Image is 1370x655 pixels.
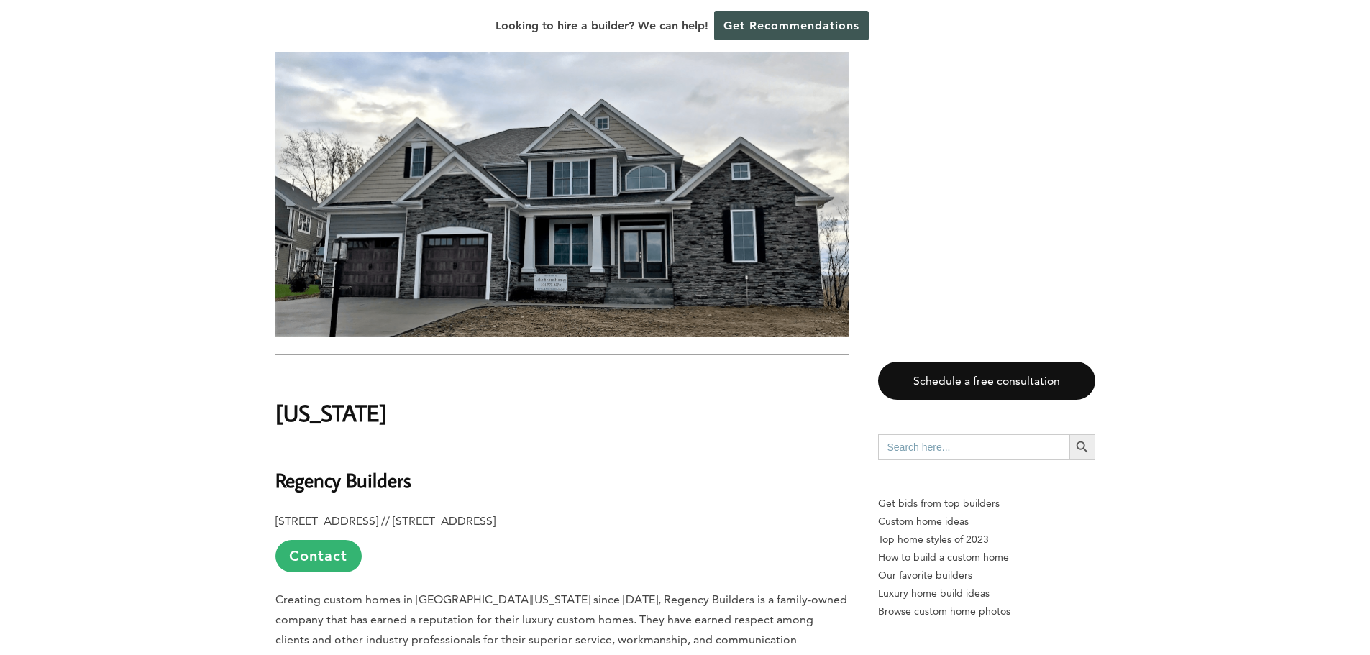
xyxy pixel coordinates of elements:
[878,531,1095,549] a: Top home styles of 2023
[878,513,1095,531] a: Custom home ideas
[878,434,1069,460] input: Search here...
[878,585,1095,603] a: Luxury home build ideas
[878,549,1095,567] a: How to build a custom home
[275,540,362,572] a: Contact
[275,467,411,493] b: Regency Builders
[878,362,1095,400] a: Schedule a free consultation
[878,603,1095,620] a: Browse custom home photos
[1094,551,1353,638] iframe: Drift Widget Chat Controller
[878,567,1095,585] a: Our favorite builders
[1074,439,1090,455] svg: Search
[714,11,869,40] a: Get Recommendations
[275,398,387,428] b: [US_STATE]
[878,495,1095,513] p: Get bids from top builders
[275,511,849,572] p: [STREET_ADDRESS] // [STREET_ADDRESS]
